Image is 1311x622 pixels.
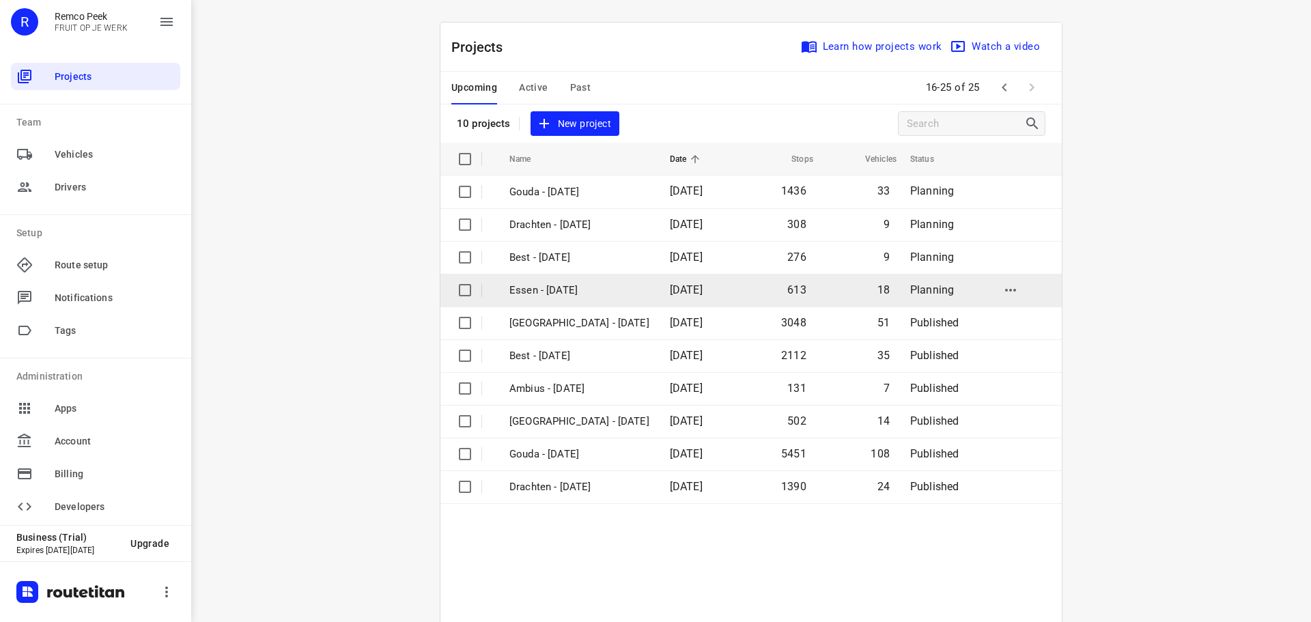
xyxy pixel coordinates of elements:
[55,258,175,272] span: Route setup
[509,447,649,462] p: Gouda - [DATE]
[991,74,1018,101] span: Previous Page
[55,11,128,22] p: Remco Peek
[55,401,175,416] span: Apps
[670,283,703,296] span: [DATE]
[781,184,806,197] span: 1436
[910,349,959,362] span: Published
[1018,74,1045,101] span: Next Page
[457,117,511,130] p: 10 projects
[16,532,119,543] p: Business (Trial)
[11,317,180,344] div: Tags
[509,414,649,429] p: [GEOGRAPHIC_DATA] - [DATE]
[781,316,806,329] span: 3048
[910,414,959,427] span: Published
[871,447,890,460] span: 108
[910,480,959,493] span: Published
[877,414,890,427] span: 14
[787,283,806,296] span: 613
[509,151,549,167] span: Name
[910,283,954,296] span: Planning
[847,151,897,167] span: Vehicles
[55,434,175,449] span: Account
[910,382,959,395] span: Published
[1024,115,1045,132] div: Search
[781,480,806,493] span: 1390
[11,251,180,279] div: Route setup
[55,324,175,338] span: Tags
[877,480,890,493] span: 24
[670,447,703,460] span: [DATE]
[509,381,649,397] p: Ambius - [DATE]
[910,184,954,197] span: Planning
[670,414,703,427] span: [DATE]
[670,218,703,231] span: [DATE]
[11,395,180,422] div: Apps
[55,147,175,162] span: Vehicles
[670,480,703,493] span: [DATE]
[884,382,890,395] span: 7
[509,315,649,331] p: [GEOGRAPHIC_DATA] - [DATE]
[16,546,119,555] p: Expires [DATE][DATE]
[509,250,649,266] p: Best - Tuesday
[11,173,180,201] div: Drivers
[774,151,813,167] span: Stops
[55,500,175,514] span: Developers
[670,316,703,329] span: [DATE]
[781,349,806,362] span: 2112
[509,479,649,495] p: Drachten - [DATE]
[884,251,890,264] span: 9
[509,217,649,233] p: Drachten - Tuesday
[55,291,175,305] span: Notifications
[787,218,806,231] span: 308
[907,113,1024,135] input: Search projects
[910,316,959,329] span: Published
[11,427,180,455] div: Account
[877,349,890,362] span: 35
[787,251,806,264] span: 276
[877,283,890,296] span: 18
[11,284,180,311] div: Notifications
[877,184,890,197] span: 33
[910,218,954,231] span: Planning
[570,79,591,96] span: Past
[910,251,954,264] span: Planning
[781,447,806,460] span: 5451
[539,115,611,132] span: New project
[670,382,703,395] span: [DATE]
[11,63,180,90] div: Projects
[11,460,180,487] div: Billing
[119,531,180,556] button: Upgrade
[670,349,703,362] span: [DATE]
[920,73,986,102] span: 16-25 of 25
[11,141,180,168] div: Vehicles
[877,316,890,329] span: 51
[11,493,180,520] div: Developers
[16,226,180,240] p: Setup
[670,251,703,264] span: [DATE]
[787,414,806,427] span: 502
[55,180,175,195] span: Drivers
[670,151,705,167] span: Date
[451,79,497,96] span: Upcoming
[16,115,180,130] p: Team
[531,111,619,137] button: New project
[55,467,175,481] span: Billing
[884,218,890,231] span: 9
[910,447,959,460] span: Published
[451,37,514,57] p: Projects
[130,538,169,549] span: Upgrade
[670,184,703,197] span: [DATE]
[787,382,806,395] span: 131
[16,369,180,384] p: Administration
[509,184,649,200] p: Gouda - Tuesday
[519,79,548,96] span: Active
[11,8,38,36] div: R
[55,23,128,33] p: FRUIT OP JE WERK
[55,70,175,84] span: Projects
[910,151,952,167] span: Status
[509,283,649,298] p: Essen - [DATE]
[509,348,649,364] p: Best - [DATE]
